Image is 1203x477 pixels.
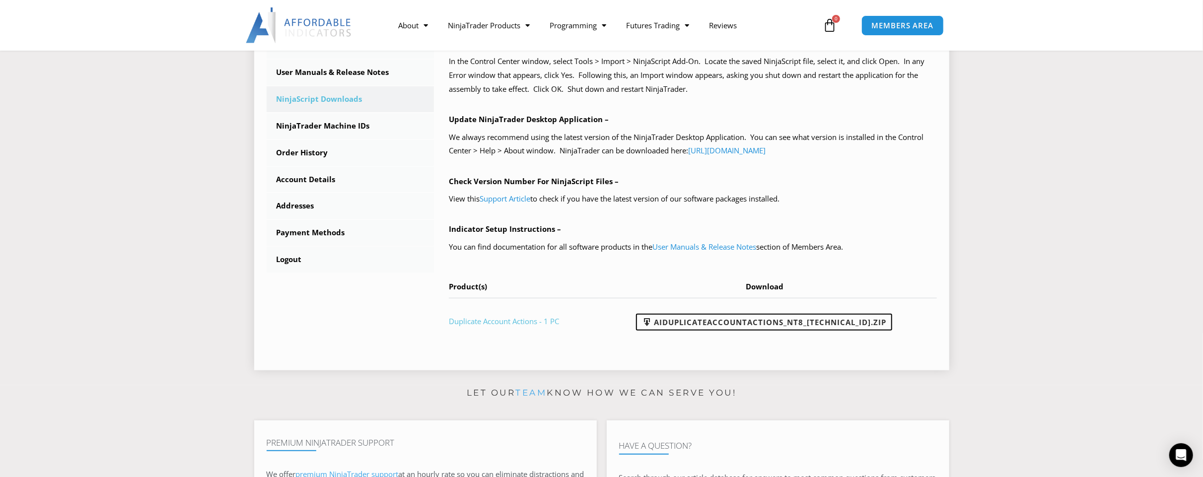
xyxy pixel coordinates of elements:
span: 0 [832,15,840,23]
a: NinjaTrader Machine IDs [267,113,434,139]
a: NinjaTrader Products [438,14,540,37]
a: Support Article [480,194,530,204]
a: User Manuals & Release Notes [267,60,434,85]
span: Download [746,281,783,291]
p: In the Control Center window, select Tools > Import > NinjaScript Add-On. Locate the saved NinjaS... [449,55,937,96]
a: Order History [267,140,434,166]
a: Account Details [267,167,434,193]
a: Payment Methods [267,220,434,246]
h4: Have A Question? [619,441,937,451]
a: NinjaScript Downloads [267,86,434,112]
a: Reviews [699,14,747,37]
a: MEMBERS AREA [861,15,944,36]
nav: Menu [388,14,820,37]
img: LogoAI | Affordable Indicators – NinjaTrader [246,7,353,43]
a: Addresses [267,193,434,219]
a: team [515,388,547,398]
h4: Premium NinjaTrader Support [267,438,584,448]
p: You can find documentation for all software products in the section of Members Area. [449,240,937,254]
span: Product(s) [449,281,487,291]
a: 0 [808,11,851,40]
b: Indicator Setup Instructions – [449,224,561,234]
a: Futures Trading [616,14,699,37]
a: User Manuals & Release Notes [652,242,756,252]
a: Programming [540,14,616,37]
a: Logout [267,247,434,273]
a: Duplicate Account Actions - 1 PC [449,316,559,326]
a: About [388,14,438,37]
b: Check Version Number For NinjaScript Files – [449,176,619,186]
a: AIDuplicateAccountActions_NT8_[TECHNICAL_ID].zip [636,314,892,331]
a: [URL][DOMAIN_NAME] [688,145,766,155]
p: We always recommend using the latest version of the NinjaTrader Desktop Application. You can see ... [449,131,937,158]
nav: Account pages [267,33,434,273]
div: Open Intercom Messenger [1169,443,1193,467]
p: View this to check if you have the latest version of our software packages installed. [449,192,937,206]
span: MEMBERS AREA [872,22,934,29]
p: Let our know how we can serve you! [254,385,949,401]
b: Update NinjaTrader Desktop Application – [449,114,609,124]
